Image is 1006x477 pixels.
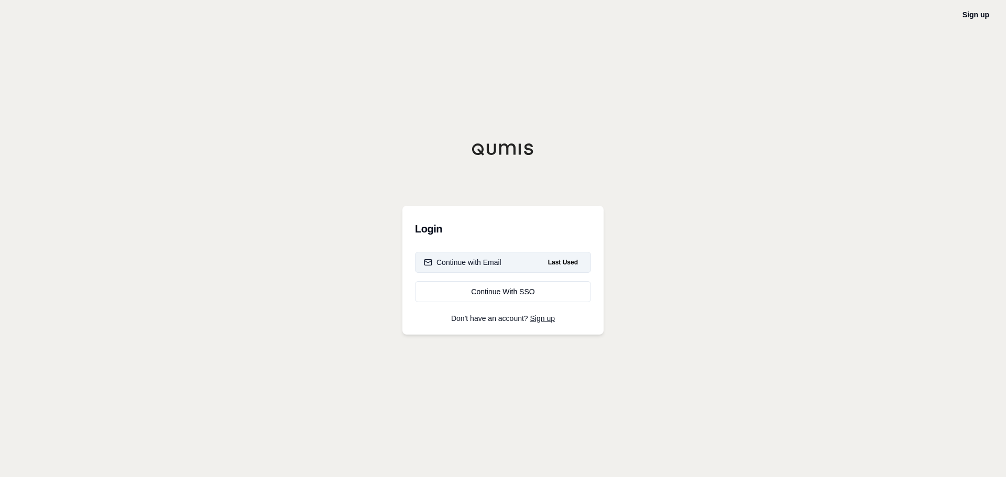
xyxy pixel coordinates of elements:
[530,314,555,323] a: Sign up
[544,256,582,269] span: Last Used
[472,143,534,156] img: Qumis
[424,257,501,268] div: Continue with Email
[415,218,591,239] h3: Login
[415,315,591,322] p: Don't have an account?
[415,252,591,273] button: Continue with EmailLast Used
[424,286,582,297] div: Continue With SSO
[415,281,591,302] a: Continue With SSO
[963,10,989,19] a: Sign up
